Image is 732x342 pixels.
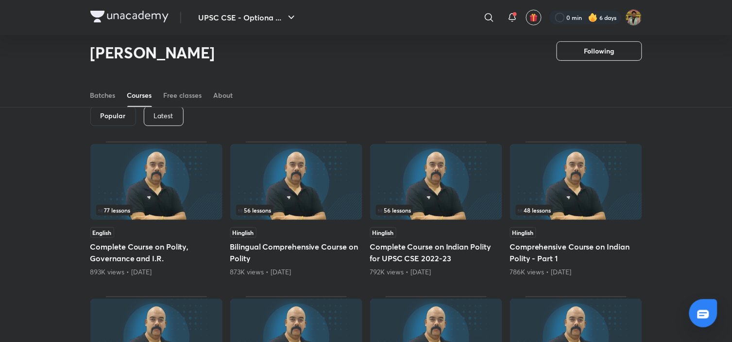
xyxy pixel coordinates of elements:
[518,207,551,213] span: 48 lessons
[516,205,636,216] div: infosection
[529,13,538,22] img: avatar
[376,205,496,216] div: left
[526,10,542,25] button: avatar
[90,241,222,264] h5: Complete Course on Polity, Governance and I.R.
[164,84,202,107] a: Free classes
[96,205,217,216] div: infosection
[90,11,169,25] a: Company Logo
[127,84,152,107] a: Courses
[96,205,217,216] div: infocontainer
[230,227,256,238] span: Hinglish
[370,227,396,238] span: Hinglish
[370,267,502,277] div: 792K views • 3 years ago
[98,207,131,213] span: 77 lessons
[378,207,411,213] span: 56 lessons
[510,142,642,277] div: Comprehensive Course on Indian Polity - Part 1
[230,241,362,264] h5: Bilingual Comprehensive Course on Polity
[230,142,362,277] div: Bilingual Comprehensive Course on Polity
[214,84,233,107] a: About
[90,11,169,22] img: Company Logo
[370,241,502,264] h5: Complete Course on Indian Polity for UPSC CSE 2022-23
[238,207,272,213] span: 56 lessons
[127,90,152,100] div: Courses
[236,205,357,216] div: left
[626,9,642,26] img: Akshat Tiwari
[230,144,362,220] img: Thumbnail
[90,43,215,62] h2: [PERSON_NAME]
[230,267,362,277] div: 873K views • 3 years ago
[90,90,116,100] div: Batches
[90,267,222,277] div: 893K views • 5 years ago
[376,205,496,216] div: infosection
[101,112,126,120] h6: Popular
[90,144,222,220] img: Thumbnail
[510,227,536,238] span: Hinglish
[236,205,357,216] div: infosection
[510,267,642,277] div: 786K views • 4 years ago
[588,13,598,22] img: streak
[510,144,642,220] img: Thumbnail
[90,84,116,107] a: Batches
[164,90,202,100] div: Free classes
[90,227,114,238] span: English
[510,241,642,264] h5: Comprehensive Course on Indian Polity - Part 1
[557,41,642,61] button: Following
[90,142,222,277] div: Complete Course on Polity, Governance and I.R.
[516,205,636,216] div: infocontainer
[236,205,357,216] div: infocontainer
[96,205,217,216] div: left
[370,142,502,277] div: Complete Course on Indian Polity for UPSC CSE 2022-23
[193,8,303,27] button: UPSC CSE - Optiona ...
[370,144,502,220] img: Thumbnail
[154,112,173,120] p: Latest
[584,46,614,56] span: Following
[214,90,233,100] div: About
[376,205,496,216] div: infocontainer
[516,205,636,216] div: left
